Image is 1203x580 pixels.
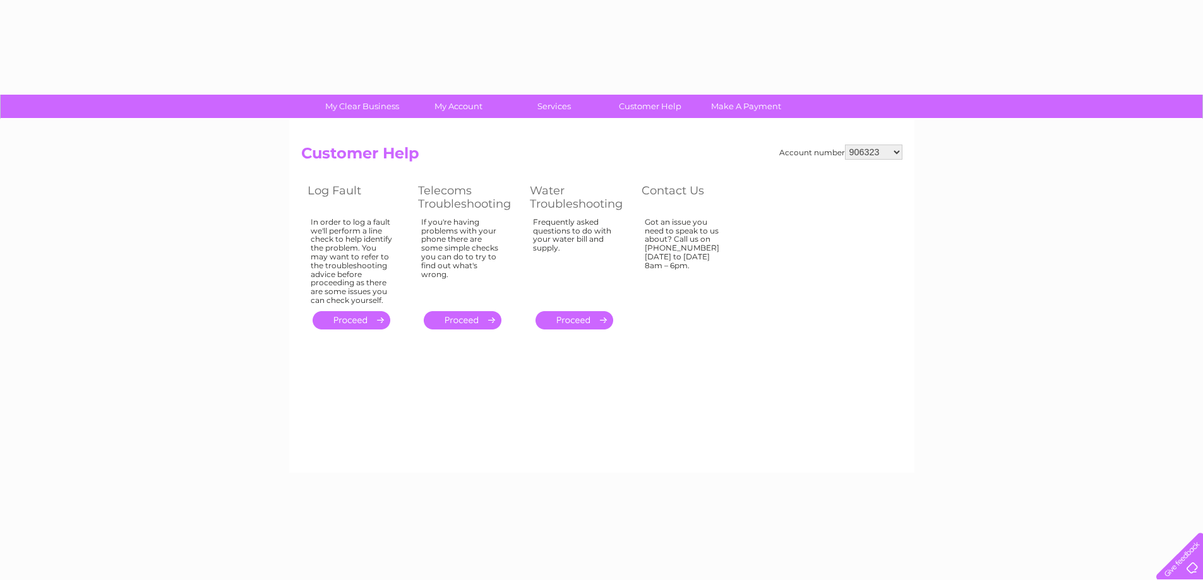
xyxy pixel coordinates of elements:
th: Contact Us [635,181,746,214]
div: In order to log a fault we'll perform a line check to help identify the problem. You may want to ... [311,218,393,305]
h2: Customer Help [301,145,902,169]
div: Frequently asked questions to do with your water bill and supply. [533,218,616,300]
a: Customer Help [598,95,702,118]
th: Log Fault [301,181,412,214]
a: . [313,311,390,329]
div: If you're having problems with your phone there are some simple checks you can do to try to find ... [421,218,505,300]
a: Services [502,95,606,118]
div: Got an issue you need to speak to us about? Call us on [PHONE_NUMBER] [DATE] to [DATE] 8am – 6pm. [645,218,727,300]
a: My Clear Business [310,95,414,118]
a: My Account [406,95,510,118]
a: Make A Payment [694,95,798,118]
th: Water Troubleshooting [524,181,635,214]
th: Telecoms Troubleshooting [412,181,524,214]
div: Account number [779,145,902,160]
a: . [424,311,501,329]
a: . [536,311,613,329]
